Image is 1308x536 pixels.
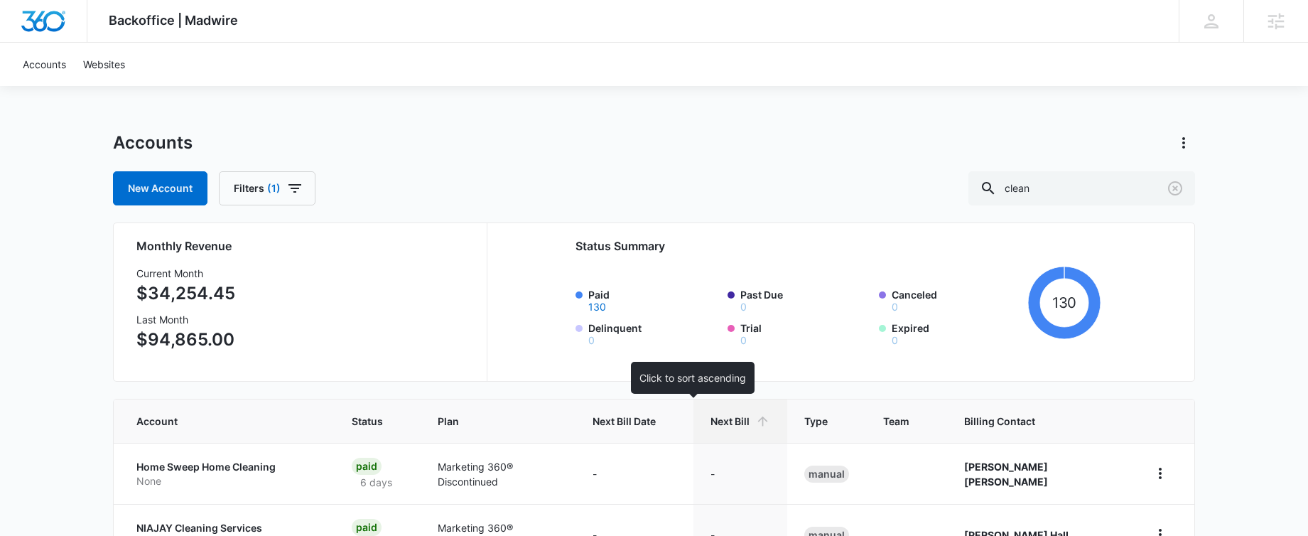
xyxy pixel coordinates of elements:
span: Next Bill Date [593,414,656,429]
label: Delinquent [588,321,719,345]
label: Trial [740,321,871,345]
label: Past Due [740,287,871,312]
p: NIAJAY Cleaning Services [136,521,318,535]
span: Billing Contact [964,414,1115,429]
p: Marketing 360® Discontinued [438,459,558,489]
span: Team [883,414,909,429]
label: Expired [892,321,1022,345]
h2: Status Summary [575,237,1101,254]
span: Status [352,414,383,429]
strong: [PERSON_NAME] [PERSON_NAME] [964,461,1048,488]
a: Websites [75,43,134,86]
p: None [136,474,318,488]
a: Home Sweep Home CleaningNone [136,460,318,488]
span: Next Bill [710,414,750,429]
button: Actions [1172,132,1195,154]
td: - [575,443,693,504]
a: New Account [113,171,207,205]
h2: Monthly Revenue [136,237,470,254]
h3: Last Month [136,312,235,327]
button: Paid [588,302,606,312]
button: home [1149,462,1172,485]
div: Click to sort ascending [631,362,755,394]
div: Manual [804,466,849,483]
button: Clear [1164,177,1187,200]
span: Plan [438,414,558,429]
span: (1) [267,183,281,193]
div: Paid [352,519,382,536]
label: Canceled [892,287,1022,312]
input: Search [968,171,1195,205]
tspan: 130 [1052,294,1076,311]
label: Paid [588,287,719,312]
span: Type [804,414,828,429]
p: $34,254.45 [136,281,235,306]
td: - [693,443,787,504]
p: 6 days [352,475,401,490]
h1: Accounts [113,132,193,154]
button: Filters(1) [219,171,315,205]
a: Accounts [14,43,75,86]
span: Backoffice | Madwire [109,13,238,28]
h3: Current Month [136,266,235,281]
span: Account [136,414,297,429]
p: Home Sweep Home Cleaning [136,460,318,474]
p: $94,865.00 [136,327,235,353]
div: Paid [352,458,382,475]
